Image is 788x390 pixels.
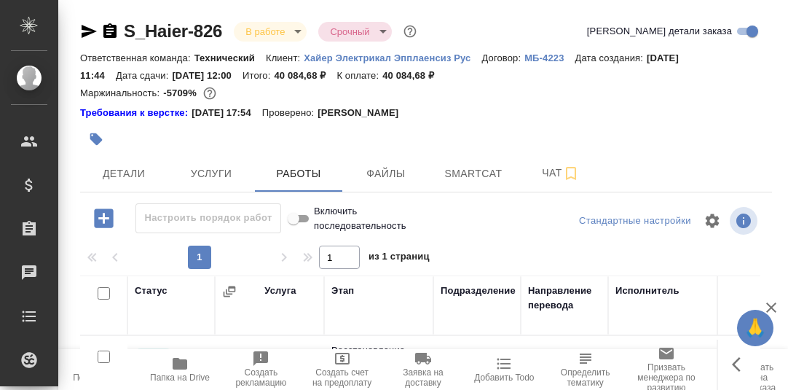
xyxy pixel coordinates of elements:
button: 1940574.78 RUB; [200,84,219,103]
span: [PERSON_NAME] детали заказа [587,24,732,39]
button: Заявка на доставку [382,349,463,390]
p: Клиент: [266,52,304,63]
div: Направление перевода [528,284,601,313]
button: Добавить работу [84,203,124,233]
a: Требования к верстке: [80,106,192,120]
span: 🙏 [743,313,768,343]
p: Итого: [243,70,274,81]
p: Восстановление сложного макета с част... [331,343,426,387]
button: Скопировать ссылку на оценку заказа [707,349,788,390]
button: Создать счет на предоплату [302,349,382,390]
button: 🙏 [737,310,773,346]
p: К оплате: [336,70,382,81]
span: Файлы [351,165,421,183]
p: Проверено: [262,106,318,120]
div: В работе [318,22,391,42]
span: Услуги [176,165,246,183]
div: Этап [331,284,354,298]
div: split button [575,210,695,233]
p: Ответственная команда: [80,52,194,63]
button: Определить тематику [545,349,626,390]
p: Технический [194,52,266,63]
span: Работы [264,165,334,183]
p: -5709% [163,87,200,98]
p: [DATE] 12:00 [172,70,243,81]
button: Доп статусы указывают на важность/срочность заказа [401,22,419,41]
p: 40 084,68 ₽ [382,70,445,81]
button: Срочный [326,26,374,38]
a: МБ-4223 [524,51,575,63]
button: Скопировать ссылку для ЯМессенджера [80,23,98,40]
span: Настроить таблицу [695,203,730,238]
button: Призвать менеджера по развитию [626,349,706,390]
div: Исполнитель [615,284,679,298]
span: Пересчитать [73,373,125,383]
div: Подразделение [441,284,516,298]
p: Договор: [481,52,524,63]
div: Услуга [264,284,296,298]
div: В работе [234,22,307,42]
button: Папка на Drive [139,349,220,390]
button: Пересчитать [58,349,139,390]
svg: Подписаться [562,165,580,182]
button: Добавить Todo [464,349,545,390]
div: Менеджер проверил работу исполнителя, передает ее на следующий этап [131,347,208,367]
p: МБ-4223 [524,52,575,63]
button: Сгруппировать [222,284,237,299]
p: Маржинальность: [80,87,163,98]
span: Создать рекламацию [229,367,293,388]
span: из 1 страниц [369,248,430,269]
p: Хайер Электрикал Эпплаенсиз Рус [304,52,481,63]
span: Определить тематику [553,367,617,388]
button: Назначить [696,343,718,365]
span: Детали [89,165,159,183]
button: Добавить тэг [80,123,112,155]
p: Дата создания: [575,52,647,63]
span: Заявка на доставку [391,367,454,388]
p: [DATE] 17:54 [192,106,262,120]
button: В работе [241,26,289,38]
p: [PERSON_NAME] [318,106,409,120]
a: S_Haier-826 [124,21,222,41]
p: 40 084,68 ₽ [274,70,336,81]
a: Хайер Электрикал Эпплаенсиз Рус [304,51,481,63]
span: Чат [526,164,596,182]
span: Добавить Todo [474,373,534,383]
span: Создать счет на предоплату [310,367,374,388]
div: Статус [135,284,168,298]
button: Здесь прячутся важные кнопки [723,347,758,382]
span: Папка на Drive [150,373,210,383]
button: Создать рекламацию [221,349,302,390]
span: Smartcat [438,165,508,183]
p: Дата сдачи: [116,70,172,81]
button: Скопировать ссылку [101,23,119,40]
